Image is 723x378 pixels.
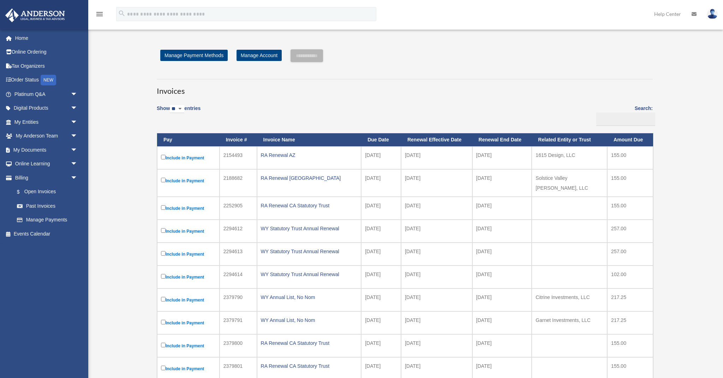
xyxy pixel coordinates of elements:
[161,227,216,236] label: Include in Payment
[607,146,653,169] td: 155.00
[594,104,653,126] label: Search:
[361,334,401,357] td: [DATE]
[261,338,358,348] div: RA Renewal CA Statutory Trust
[472,288,532,311] td: [DATE]
[220,133,257,146] th: Invoice #: activate to sort column ascending
[472,266,532,288] td: [DATE]
[161,297,166,301] input: Include in Payment
[5,101,88,115] a: Digital Productsarrow_drop_down
[95,10,104,18] i: menu
[161,153,216,162] label: Include in Payment
[472,220,532,243] td: [DATE]
[161,341,216,350] label: Include in Payment
[5,143,88,157] a: My Documentsarrow_drop_down
[261,224,358,233] div: WY Statutory Trust Annual Renewal
[21,188,24,196] span: $
[220,146,257,169] td: 2154493
[220,288,257,311] td: 2379790
[118,10,126,17] i: search
[401,311,472,334] td: [DATE]
[161,274,166,279] input: Include in Payment
[157,133,220,146] th: Pay: activate to sort column descending
[261,361,358,371] div: RA Renewal CA Statutory Trust
[71,129,85,144] span: arrow_drop_down
[161,295,216,304] label: Include in Payment
[261,269,358,279] div: WY Statutory Trust Annual Renewal
[361,288,401,311] td: [DATE]
[5,171,85,185] a: Billingarrow_drop_down
[5,45,88,59] a: Online Ordering
[361,266,401,288] td: [DATE]
[361,220,401,243] td: [DATE]
[161,204,216,213] label: Include in Payment
[10,185,81,199] a: $Open Invoices
[607,197,653,220] td: 155.00
[161,155,166,159] input: Include in Payment
[472,146,532,169] td: [DATE]
[161,366,166,370] input: Include in Payment
[361,133,401,146] th: Due Date: activate to sort column ascending
[607,266,653,288] td: 102.00
[607,288,653,311] td: 217.25
[261,150,358,160] div: RA Renewal AZ
[532,288,607,311] td: Citrine Investments, LLC
[170,105,184,113] select: Showentries
[161,228,166,233] input: Include in Payment
[607,169,653,197] td: 155.00
[71,143,85,157] span: arrow_drop_down
[161,250,216,258] label: Include in Payment
[472,243,532,266] td: [DATE]
[472,311,532,334] td: [DATE]
[5,73,88,87] a: Order StatusNEW
[220,169,257,197] td: 2188682
[401,334,472,357] td: [DATE]
[532,311,607,334] td: Garnet Investments, LLC
[5,227,88,241] a: Events Calendar
[161,318,216,327] label: Include in Payment
[472,197,532,220] td: [DATE]
[71,171,85,185] span: arrow_drop_down
[71,115,85,129] span: arrow_drop_down
[261,173,358,183] div: RA Renewal [GEOGRAPHIC_DATA]
[261,292,358,302] div: WY Annual List, No Nom
[161,343,166,347] input: Include in Payment
[160,50,228,61] a: Manage Payment Methods
[220,266,257,288] td: 2294614
[261,246,358,256] div: WY Statutory Trust Annual Renewal
[5,129,88,143] a: My Anderson Teamarrow_drop_down
[220,220,257,243] td: 2294612
[10,199,85,213] a: Past Invoices
[472,334,532,357] td: [DATE]
[361,169,401,197] td: [DATE]
[161,320,166,324] input: Include in Payment
[532,146,607,169] td: 1615 Design, LLC
[257,133,361,146] th: Invoice Name: activate to sort column ascending
[237,50,282,61] a: Manage Account
[161,364,216,373] label: Include in Payment
[3,8,67,22] img: Anderson Advisors Platinum Portal
[5,59,88,73] a: Tax Organizers
[401,288,472,311] td: [DATE]
[157,104,201,120] label: Show entries
[596,112,655,126] input: Search:
[401,220,472,243] td: [DATE]
[401,169,472,197] td: [DATE]
[401,243,472,266] td: [DATE]
[157,79,653,97] h3: Invoices
[71,101,85,116] span: arrow_drop_down
[607,243,653,266] td: 257.00
[71,87,85,102] span: arrow_drop_down
[95,12,104,18] a: menu
[401,133,472,146] th: Renewal Effective Date: activate to sort column ascending
[401,146,472,169] td: [DATE]
[532,169,607,197] td: Solstice Valley [PERSON_NAME], LLC
[401,197,472,220] td: [DATE]
[361,146,401,169] td: [DATE]
[532,133,607,146] th: Related Entity or Trust: activate to sort column ascending
[707,9,718,19] img: User Pic
[161,205,166,210] input: Include in Payment
[161,251,166,256] input: Include in Payment
[220,334,257,357] td: 2379800
[261,315,358,325] div: WY Annual List, No Nom
[5,115,88,129] a: My Entitiesarrow_drop_down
